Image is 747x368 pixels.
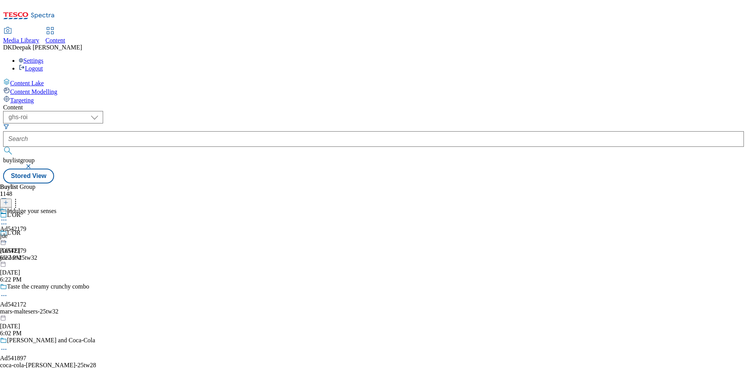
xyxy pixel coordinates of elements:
[7,337,95,344] div: [PERSON_NAME] and Coca-Cola
[3,44,12,51] span: DK
[3,87,744,95] a: Content Modelling
[3,131,744,147] input: Search
[3,169,54,183] button: Stored View
[46,37,65,44] span: Content
[19,57,44,64] a: Settings
[3,123,9,130] svg: Search Filters
[10,80,44,86] span: Content Lake
[3,104,744,111] div: Content
[12,44,82,51] span: Deepak [PERSON_NAME]
[3,28,39,44] a: Media Library
[3,78,744,87] a: Content Lake
[10,97,34,104] span: Targeting
[46,28,65,44] a: Content
[19,65,43,72] a: Logout
[3,95,744,104] a: Targeting
[10,88,57,95] span: Content Modelling
[3,157,35,164] span: buylistgroup
[7,208,56,215] div: Indulge your senses
[7,283,89,290] div: Taste the creamy crunchy combo
[3,37,39,44] span: Media Library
